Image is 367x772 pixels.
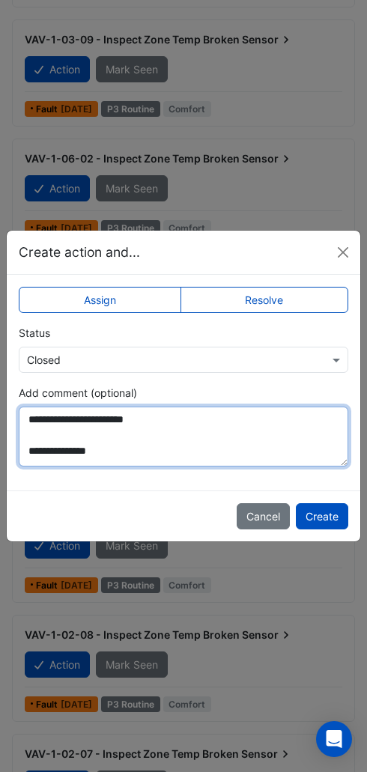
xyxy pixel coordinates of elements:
button: Close [332,241,354,264]
label: Status [19,325,50,341]
label: Resolve [181,287,349,313]
div: Open Intercom Messenger [316,721,352,757]
button: Cancel [237,503,290,529]
h5: Create action and... [19,243,140,262]
button: Create [296,503,348,529]
label: Assign [19,287,181,313]
label: Add comment (optional) [19,385,137,401]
